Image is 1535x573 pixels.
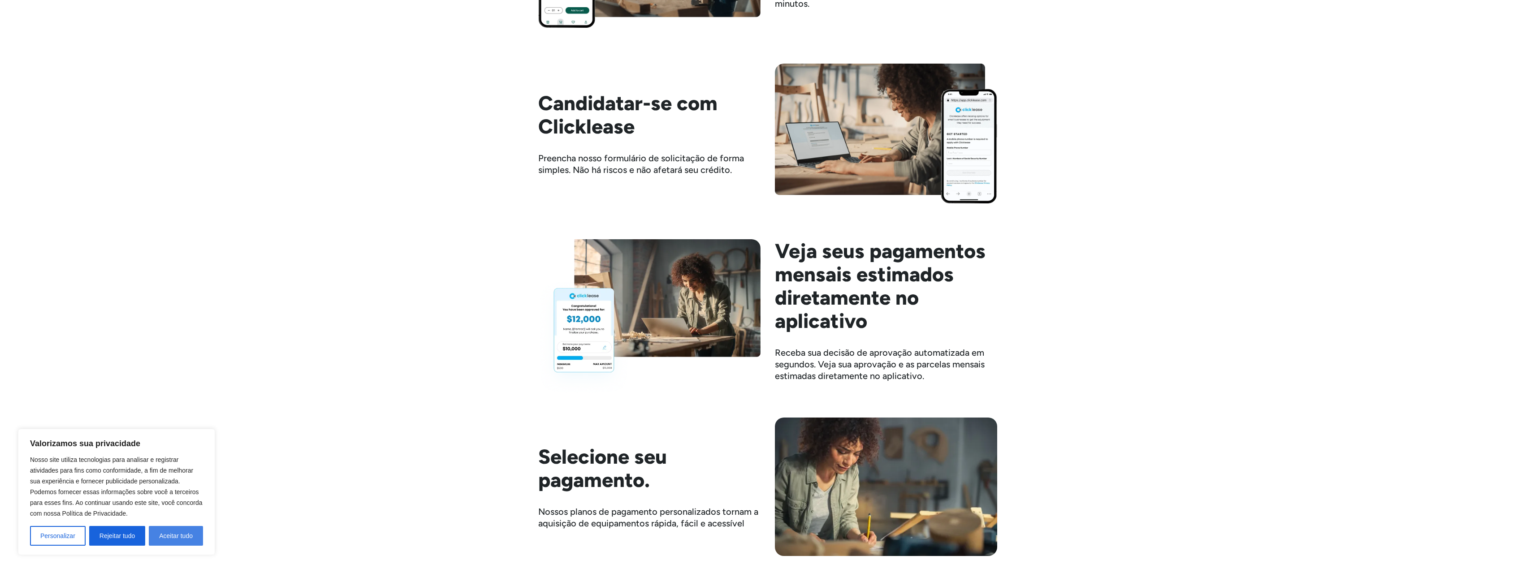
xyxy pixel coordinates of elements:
font: Personalizar [40,532,75,539]
button: Personalizar [30,526,86,546]
img: Mulher preenchendo o formulário de início do Clicklease em seu computador [775,64,997,203]
font: Aceitar tudo [159,532,193,539]
font: Preencha nosso formulário de solicitação de forma simples. Não há riscos e não afetará seu crédito. [538,153,744,175]
font: Receba sua decisão de aprovação automatizada em segundos. Veja sua aprovação e as parcelas mensai... [775,347,985,381]
button: Aceitar tudo [149,526,203,546]
font: Nossos planos de pagamento personalizados tornam a aquisição de equipamentos rápida, fácil e aces... [538,506,758,529]
img: Mulher segurando um lápis amarelo trabalhando em uma mesa de arte [775,418,997,556]
button: Rejeitar tudo [89,526,145,546]
font: Candidatar-se com Clicklease [538,91,718,138]
font: Valorizamos sua privacidade [30,439,140,448]
img: marceneiro olhando para seu laptop [538,239,761,395]
font: Nosso site utiliza tecnologias para analisar e registrar atividades para fins como conformidade, ... [30,456,202,517]
font: Selecione seu pagamento. [538,444,667,492]
font: Veja seus pagamentos mensais estimados diretamente no aplicativo [775,239,986,333]
div: Valorizamos sua privacidade [18,429,215,555]
font: Rejeitar tudo [99,532,135,539]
